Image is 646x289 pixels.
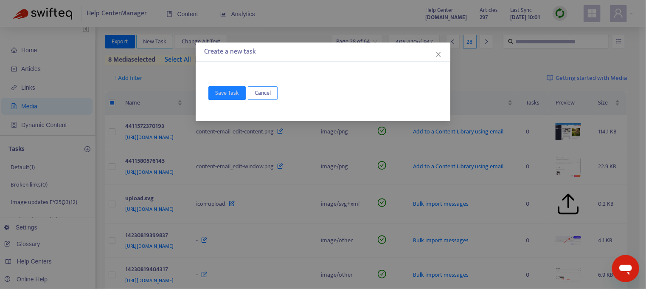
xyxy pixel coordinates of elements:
[434,50,443,59] button: Close
[248,86,278,100] button: Cancel
[204,47,442,57] div: Create a new task
[255,88,271,98] span: Cancel
[208,86,246,100] button: Save Task
[612,255,639,282] iframe: Button to launch messaging window
[435,51,442,58] span: close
